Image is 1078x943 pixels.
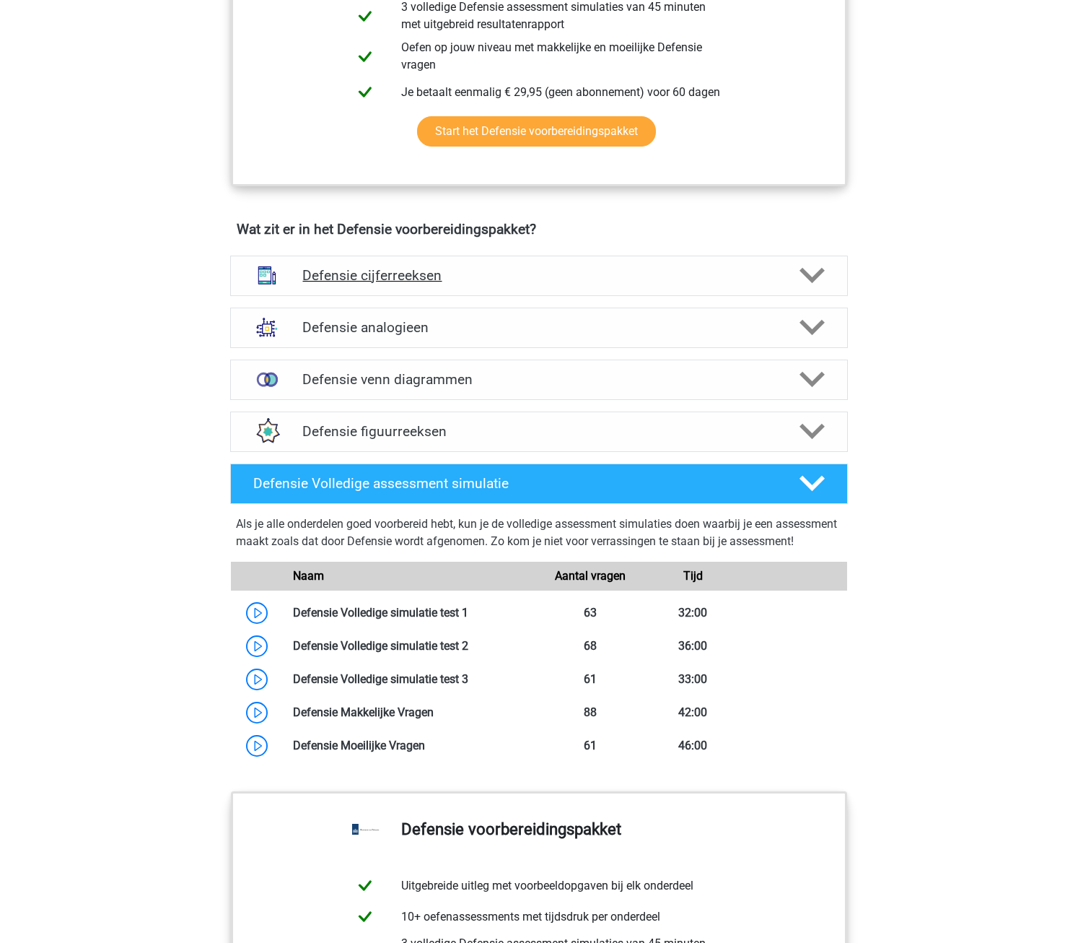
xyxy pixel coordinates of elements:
a: venn diagrammen Defensie venn diagrammen [224,360,854,400]
h4: Defensie analogieen [302,319,775,336]
a: cijferreeksen Defensie cijferreeksen [224,256,854,296]
a: analogieen Defensie analogieen [224,308,854,348]
a: Defensie Volledige assessment simulatie [224,464,854,504]
img: venn diagrammen [248,361,286,399]
img: cijferreeksen [248,256,286,294]
div: Defensie Moeilijke Vragen [282,737,539,755]
a: Start het Defensie voorbereidingspakket [417,116,656,147]
div: Tijd [641,568,744,585]
div: Defensie Volledige simulatie test 3 [282,671,539,688]
div: Defensie Volledige simulatie test 2 [282,638,539,655]
h4: Defensie figuurreeksen [302,423,775,440]
h4: Defensie venn diagrammen [302,371,775,388]
div: Defensie Makkelijke Vragen [282,704,539,721]
div: Defensie Volledige simulatie test 1 [282,604,539,622]
img: analogieen [248,308,286,346]
div: Aantal vragen [539,568,641,585]
div: Naam [282,568,539,585]
h4: Defensie Volledige assessment simulatie [253,475,776,492]
div: Als je alle onderdelen goed voorbereid hebt, kun je de volledige assessment simulaties doen waarb... [236,516,842,556]
a: figuurreeksen Defensie figuurreeksen [224,412,854,452]
h4: Defensie cijferreeksen [302,267,775,284]
img: figuurreeksen [248,412,286,450]
h4: Wat zit er in het Defensie voorbereidingspakket? [237,221,841,238]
